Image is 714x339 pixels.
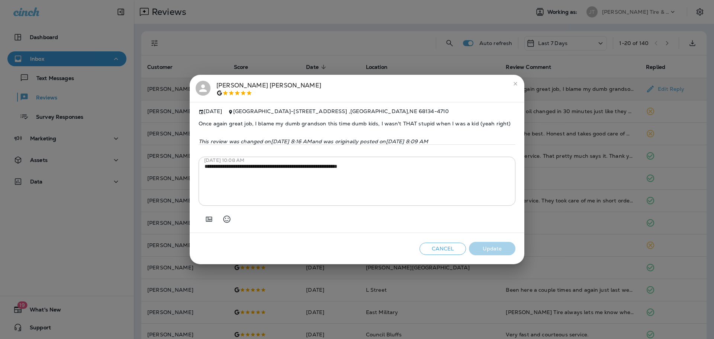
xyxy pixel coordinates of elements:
button: close [509,78,521,90]
button: Cancel [419,243,466,255]
span: and was originally posted on [DATE] 8:09 AM [312,138,428,145]
span: [DATE] [199,108,222,115]
p: This review was changed on [DATE] 8:16 AM [199,138,515,144]
span: [GEOGRAPHIC_DATA] - [STREET_ADDRESS] , [GEOGRAPHIC_DATA] , NE 68134-4710 [233,108,449,115]
span: Once again great job, I blame my dumb grandson this time dumb kids, I wasn't THAT stupid when I w... [199,115,515,132]
button: Add in a premade template [202,212,216,227]
button: Select an emoji [219,212,234,227]
div: [PERSON_NAME] [PERSON_NAME] [216,81,321,96]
